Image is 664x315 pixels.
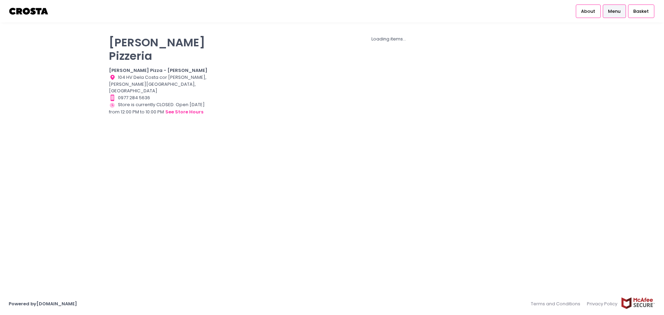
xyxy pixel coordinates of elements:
a: Terms and Conditions [531,297,584,311]
span: Menu [608,8,620,15]
div: Store is currently CLOSED. Open [DATE] from 12:00 PM to 10:00 PM [109,101,214,116]
b: [PERSON_NAME] Pizza - [PERSON_NAME] [109,67,207,74]
span: About [581,8,595,15]
img: mcafee-secure [621,297,655,309]
a: Privacy Policy [584,297,621,311]
button: see store hours [165,108,204,116]
a: Powered by[DOMAIN_NAME] [9,300,77,307]
div: Loading items... [223,36,555,43]
a: Menu [603,4,626,18]
a: About [576,4,601,18]
span: Basket [633,8,649,15]
div: 0977 284 5636 [109,94,214,101]
div: 104 HV Dela Costa cor [PERSON_NAME], [PERSON_NAME][GEOGRAPHIC_DATA], [GEOGRAPHIC_DATA] [109,74,214,94]
img: logo [9,5,49,17]
p: [PERSON_NAME] Pizzeria [109,36,214,63]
